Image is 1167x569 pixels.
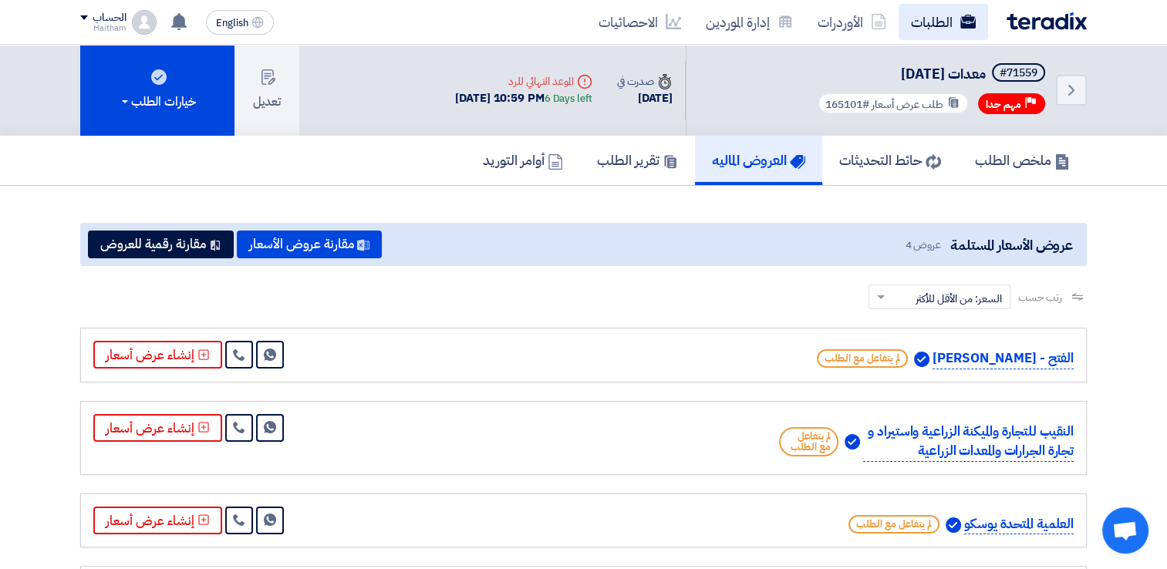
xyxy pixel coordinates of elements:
[975,151,1070,169] h5: ملخص الطلب
[93,12,126,25] div: الحساب
[617,73,673,89] div: صدرت في
[916,291,1002,307] span: السعر: من الأقل للأكثر
[88,231,234,258] button: مقارنة رقمية للعروض
[580,136,695,185] a: تقرير الطلب
[901,63,986,84] span: معدات [DATE]
[93,507,222,534] button: إنشاء عرض أسعار
[848,515,939,534] span: لم يتفاعل مع الطلب
[545,91,592,106] div: 6 Days left
[93,341,222,369] button: إنشاء عرض أسعار
[950,234,1073,255] span: عروض الأسعار المستلمة
[817,349,908,368] span: لم يتفاعل مع الطلب
[466,136,580,185] a: أوامر التوريد
[234,45,299,136] button: تعديل
[825,96,869,113] span: #165101
[958,136,1087,185] a: ملخص الطلب
[132,10,157,35] img: profile_test.png
[845,434,860,449] img: Verified Account
[805,4,899,40] a: الأوردرات
[905,237,940,253] span: عروض 4
[216,18,248,29] span: English
[839,151,941,169] h5: حائط التحديثات
[455,89,592,107] div: [DATE] 10:59 PM
[933,348,1074,369] p: الفتح - [PERSON_NAME]
[80,45,234,136] button: خيارات الطلب
[695,136,822,185] a: العروض الماليه
[1102,507,1148,554] div: Open chat
[872,96,943,113] span: طلب عرض أسعار
[206,10,274,35] button: English
[863,422,1074,462] p: النقيب للتجارة والميكنة الزراعية واستيراد و تجارة الجرارات والمعدات الزراعية
[586,4,693,40] a: الاحصائيات
[914,352,929,367] img: Verified Account
[93,414,222,442] button: إنشاء عرض أسعار
[483,151,563,169] h5: أوامر التوريد
[597,151,678,169] h5: تقرير الطلب
[946,517,961,533] img: Verified Account
[1018,289,1062,305] span: رتب حسب
[455,73,592,89] div: الموعد النهائي للرد
[986,97,1021,112] span: مهم جدا
[779,427,838,456] span: لم يتفاعل مع الطلب
[1007,12,1087,30] img: Teradix logo
[237,231,382,258] button: مقارنة عروض الأسعار
[80,24,126,32] div: Haitham
[964,514,1074,535] p: العلمية المتحدة يوسكو
[617,89,673,107] div: [DATE]
[1000,68,1037,79] div: #71559
[693,4,805,40] a: إدارة الموردين
[815,63,1048,85] h5: معدات سبتمبر 2025
[119,93,196,111] div: خيارات الطلب
[712,151,805,169] h5: العروض الماليه
[899,4,988,40] a: الطلبات
[822,136,958,185] a: حائط التحديثات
